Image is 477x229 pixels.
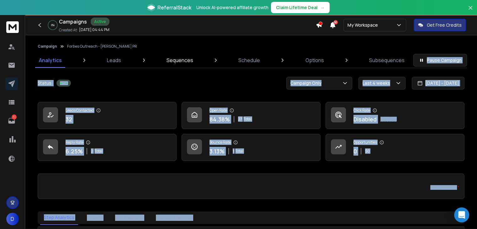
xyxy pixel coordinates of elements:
a: Bounce Rate3.13%1Total [182,134,321,161]
p: 6.25 % [66,147,83,156]
button: Claim Lifetime Deal→ [271,2,330,13]
button: Campaign [38,44,57,49]
p: Click Rate [353,108,370,113]
p: Get Free Credits [427,22,462,28]
p: Leads [107,56,121,64]
span: 27 [238,117,242,122]
button: [DATE] - [DATE] [412,77,464,89]
p: $ 0 [365,149,370,154]
span: 2 [91,149,93,154]
p: 1 [12,114,17,120]
button: Step Analytics [40,210,78,225]
p: 84.38 % [209,115,230,124]
a: Analytics [35,53,66,68]
span: Total [94,149,103,154]
button: Close banner [466,4,474,19]
p: 0 % [51,23,55,27]
button: Pause Campaign [413,54,467,67]
p: 3.13 % [209,147,225,156]
button: D [6,213,19,225]
p: x-axis : Date(UTC) [43,185,459,190]
a: Opportunities0$0 [326,134,464,161]
a: Click RateDisabledKnow More [326,102,464,129]
button: Bounce Analytics [152,211,196,225]
p: Last 4 weeks [363,80,393,86]
p: My Workspace [347,22,380,28]
div: Active [91,18,109,26]
a: Sequences [163,53,197,68]
p: Sequences [167,56,193,64]
button: Link Analytics [111,211,147,225]
span: 1 [233,149,234,154]
p: Analytics [39,56,62,64]
p: 32 [66,115,72,124]
span: → [320,4,325,11]
p: Unlock AI-powered affiliate growth [196,4,268,11]
a: Leads [103,53,125,68]
p: Open Rate [209,108,227,113]
a: Subsequences [365,53,408,68]
p: [DATE] 04:44 PM [79,27,109,32]
span: 50 [333,20,338,24]
p: Created At: [59,28,78,33]
p: Opportunities [353,140,377,145]
button: Get Free Credits [414,19,466,31]
p: Status: [38,80,53,86]
a: Open Rate84.38%27Total [182,102,321,129]
p: Campaign Only [290,80,324,86]
p: Forbes Outreach - [PERSON_NAME] PR [67,44,137,49]
a: Options [302,53,328,68]
h1: Campaigns [59,18,87,25]
a: Reply Rate6.25%2Total [38,134,177,161]
p: Subsequences [369,56,405,64]
span: Total [243,117,252,122]
p: Leads Contacted [66,108,94,113]
a: Leads Contacted32 [38,102,177,129]
span: Total [235,149,243,154]
a: Schedule [235,53,264,68]
a: 1 [5,114,18,127]
button: Activity [83,211,106,225]
p: Disabled [353,115,377,124]
p: 0 [353,147,357,156]
div: Open Intercom Messenger [454,207,469,222]
p: Reply Rate [66,140,83,145]
div: Active [56,80,71,87]
p: Options [305,56,324,64]
p: Schedule [238,56,260,64]
p: Bounce Rate [209,140,231,145]
span: ReferralStack [157,4,191,11]
p: Know More [380,117,396,122]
